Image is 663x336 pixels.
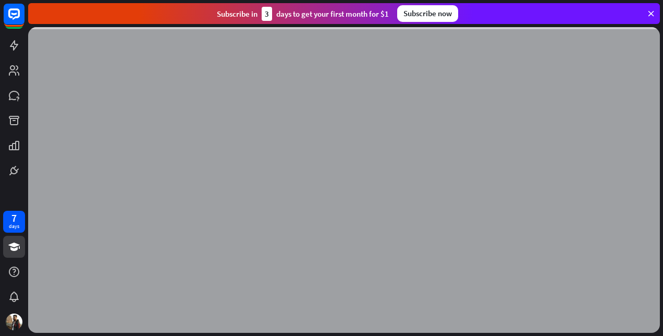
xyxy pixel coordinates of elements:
[217,7,389,21] div: Subscribe in days to get your first month for $1
[11,213,17,223] div: 7
[397,5,458,22] div: Subscribe now
[262,7,272,21] div: 3
[9,223,19,230] div: days
[3,211,25,233] a: 7 days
